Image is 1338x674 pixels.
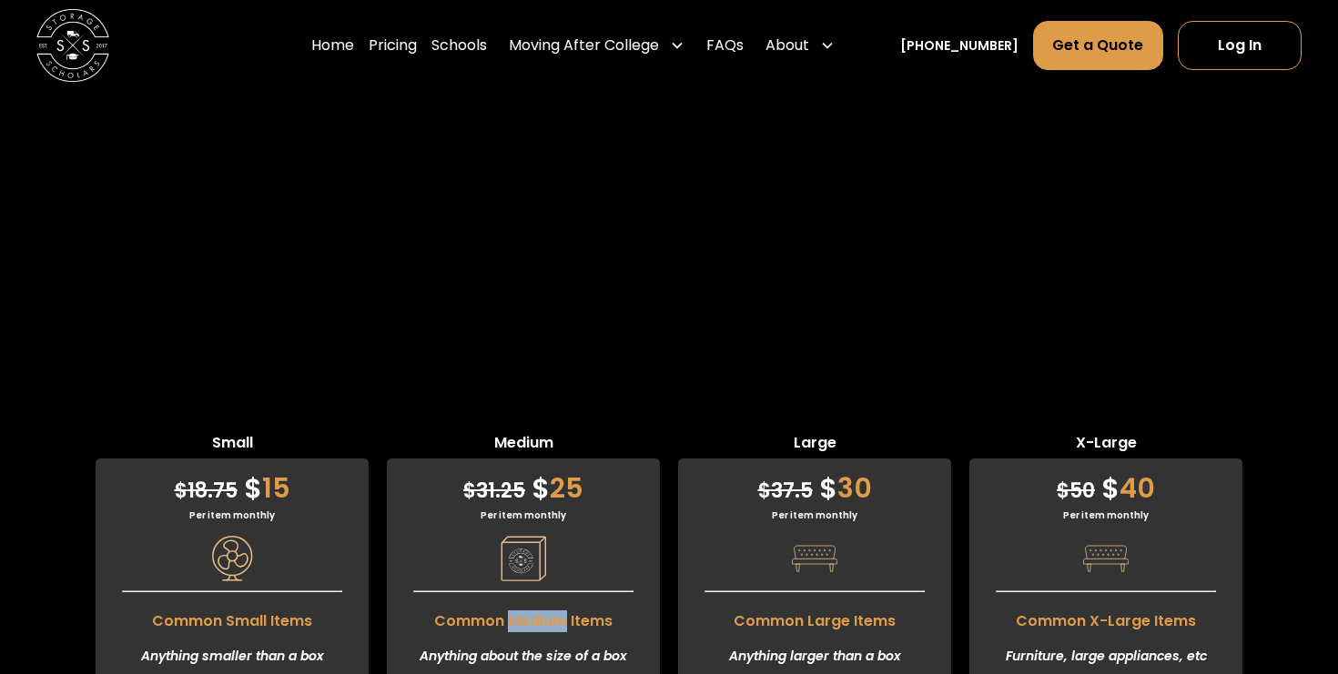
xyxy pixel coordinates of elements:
div: Moving After College [509,35,659,56]
span: $ [819,468,837,508]
div: Per item monthly [969,508,1242,522]
div: Per item monthly [96,508,369,522]
span: $ [175,477,188,505]
div: Per item monthly [678,508,951,522]
span: $ [1101,468,1120,508]
div: About [765,35,809,56]
div: 40 [969,458,1242,508]
span: $ [1057,477,1069,505]
span: $ [463,477,476,505]
div: Moving After College [502,20,692,71]
img: Pricing Category Icon [792,536,837,581]
div: Per item monthly [387,508,660,522]
span: 50 [1057,477,1095,505]
img: Pricing Category Icon [209,536,255,581]
span: 37.5 [758,477,813,505]
span: Medium [387,432,660,458]
span: 31.25 [463,477,525,505]
div: About [758,20,842,71]
span: 18.75 [175,477,238,505]
span: Common Large Items [678,601,951,632]
span: Common Medium Items [387,601,660,632]
span: X-Large [969,432,1242,458]
a: Get a Quote [1033,21,1162,70]
img: Pricing Category Icon [1083,536,1129,581]
span: $ [758,477,771,505]
div: 25 [387,458,660,508]
span: Common Small Items [96,601,369,632]
div: 30 [678,458,951,508]
span: $ [244,468,262,508]
span: $ [532,468,550,508]
img: Pricing Category Icon [501,536,546,581]
a: [PHONE_NUMBER] [900,36,1019,55]
a: FAQs [706,20,744,71]
a: Home [311,20,354,71]
span: Large [678,432,951,458]
span: Small [96,432,369,458]
img: Storage Scholars main logo [36,9,109,82]
a: Log In [1178,21,1302,70]
div: 15 [96,458,369,508]
a: Pricing [369,20,417,71]
a: Schools [431,20,487,71]
span: Common X-Large Items [969,601,1242,632]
